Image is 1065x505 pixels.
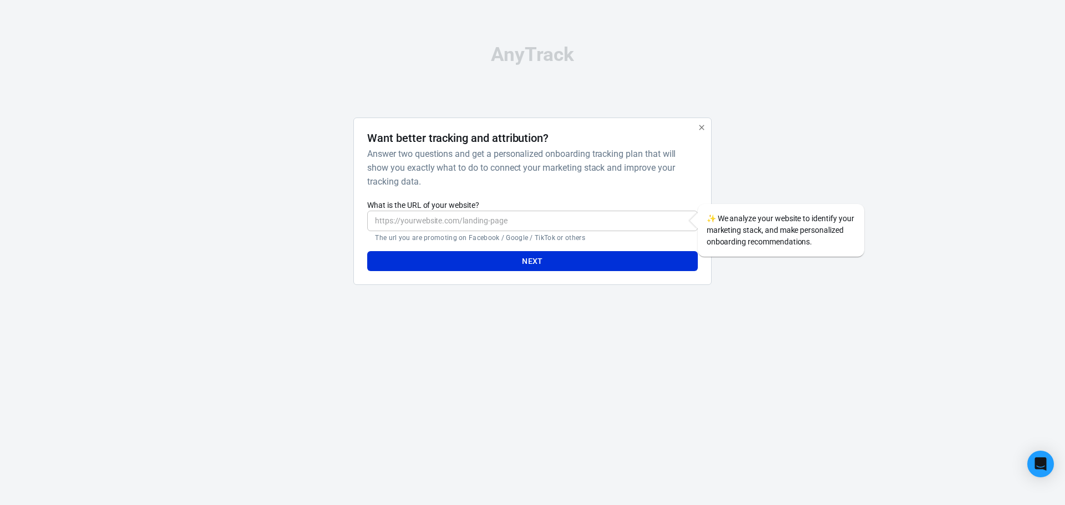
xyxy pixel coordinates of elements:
[367,147,693,188] h6: Answer two questions and get a personalized onboarding tracking plan that will show you exactly w...
[367,200,697,211] label: What is the URL of your website?
[707,214,716,223] span: sparkles
[367,131,549,145] h4: Want better tracking and attribution?
[1027,451,1054,477] div: Open Intercom Messenger
[698,204,864,257] div: We analyze your website to identify your marketing stack, and make personalized onboarding recomm...
[367,211,697,231] input: https://yourwebsite.com/landing-page
[367,251,697,272] button: Next
[255,45,810,64] div: AnyTrack
[375,233,689,242] p: The url you are promoting on Facebook / Google / TikTok or others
